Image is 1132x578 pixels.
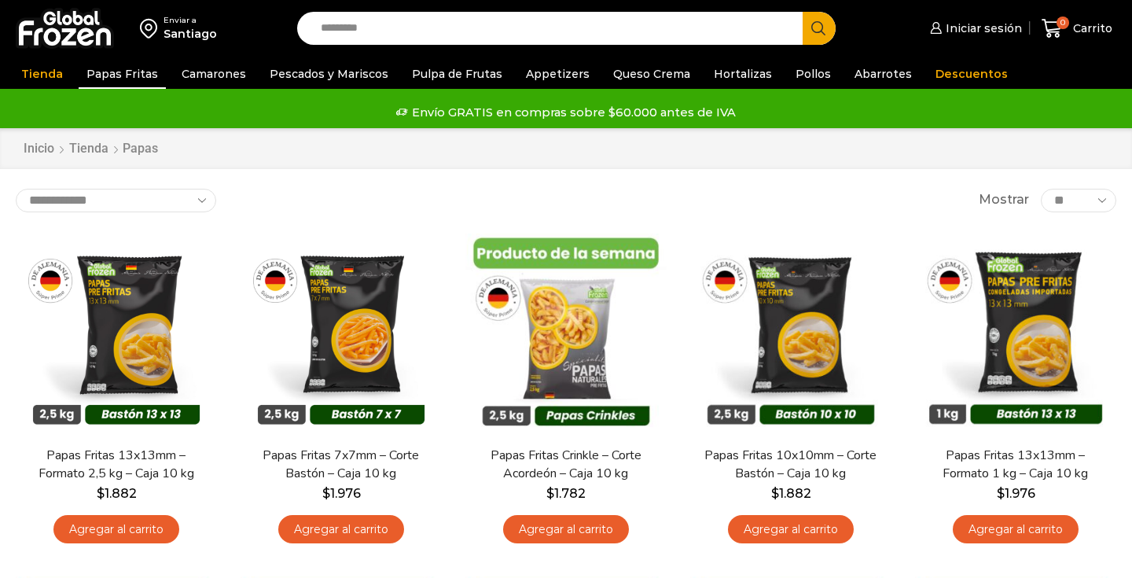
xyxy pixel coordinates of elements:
[1038,10,1116,47] a: 0 Carrito
[788,59,839,89] a: Pollos
[925,447,1106,483] a: Papas Fritas 13x13mm – Formato 1 kg – Caja 10 kg
[123,141,158,156] h1: Papas
[803,12,836,45] button: Search button
[771,486,811,501] bdi: 1.882
[23,140,55,158] a: Inicio
[26,447,207,483] a: Papas Fritas 13x13mm – Formato 2,5 kg – Caja 10 kg
[404,59,510,89] a: Pulpa de Frutas
[1057,17,1069,29] span: 0
[53,515,179,544] a: Agregar al carrito: “Papas Fritas 13x13mm - Formato 2,5 kg - Caja 10 kg”
[97,486,105,501] span: $
[476,447,656,483] a: Papas Fritas Crinkle – Corte Acordeón – Caja 10 kg
[1069,20,1112,36] span: Carrito
[728,515,854,544] a: Agregar al carrito: “Papas Fritas 10x10mm - Corte Bastón - Caja 10 kg”
[97,486,137,501] bdi: 1.882
[928,59,1016,89] a: Descuentos
[997,486,1005,501] span: $
[546,486,586,501] bdi: 1.782
[518,59,597,89] a: Appetizers
[605,59,698,89] a: Queso Crema
[23,140,158,158] nav: Breadcrumb
[953,515,1079,544] a: Agregar al carrito: “Papas Fritas 13x13mm - Formato 1 kg - Caja 10 kg”
[16,189,216,212] select: Pedido de la tienda
[164,26,217,42] div: Santiago
[278,515,404,544] a: Agregar al carrito: “Papas Fritas 7x7mm - Corte Bastón - Caja 10 kg”
[706,59,780,89] a: Hortalizas
[79,59,166,89] a: Papas Fritas
[68,140,109,158] a: Tienda
[503,515,629,544] a: Agregar al carrito: “Papas Fritas Crinkle - Corte Acordeón - Caja 10 kg”
[979,191,1029,209] span: Mostrar
[140,15,164,42] img: address-field-icon.svg
[251,447,432,483] a: Papas Fritas 7x7mm – Corte Bastón – Caja 10 kg
[771,486,779,501] span: $
[262,59,396,89] a: Pescados y Mariscos
[13,59,71,89] a: Tienda
[174,59,254,89] a: Camarones
[546,486,554,501] span: $
[926,13,1022,44] a: Iniciar sesión
[700,447,881,483] a: Papas Fritas 10x10mm – Corte Bastón – Caja 10 kg
[322,486,330,501] span: $
[997,486,1035,501] bdi: 1.976
[847,59,920,89] a: Abarrotes
[164,15,217,26] div: Enviar a
[322,486,361,501] bdi: 1.976
[942,20,1022,36] span: Iniciar sesión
